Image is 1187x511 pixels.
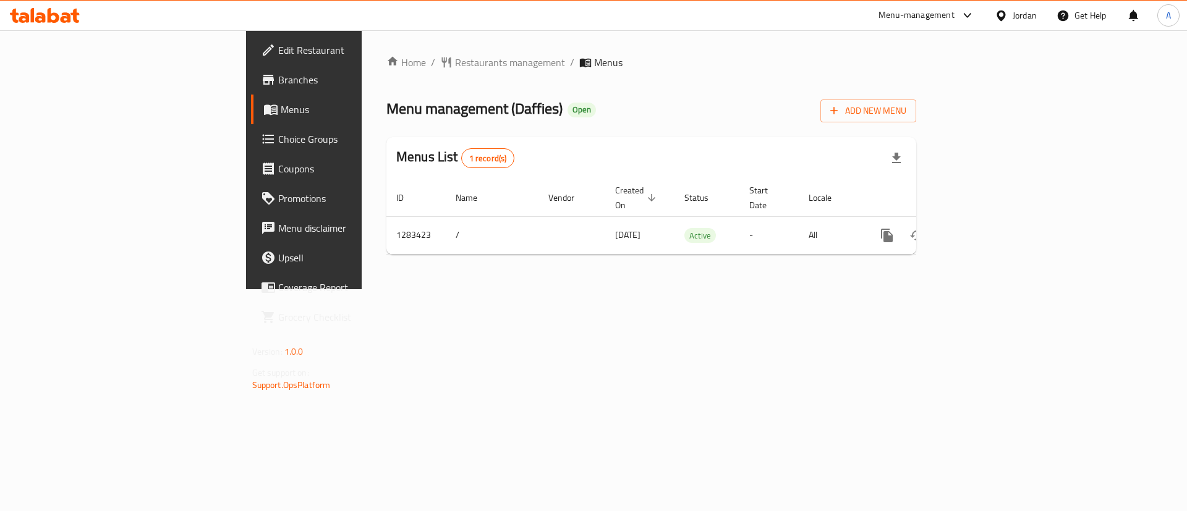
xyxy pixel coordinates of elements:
span: Active [684,229,716,243]
span: Menus [281,102,435,117]
button: more [872,221,902,250]
table: enhanced table [386,179,1001,255]
span: Created On [615,183,660,213]
button: Add New Menu [820,99,916,122]
span: Status [684,190,725,205]
span: A [1166,9,1171,22]
a: Menus [251,95,445,124]
div: Export file [882,143,911,173]
span: Upsell [278,250,435,265]
span: Open [568,104,596,115]
div: Jordan [1013,9,1037,22]
span: Branches [278,72,435,87]
a: Edit Restaurant [251,35,445,65]
span: ID [396,190,420,205]
span: Name [456,190,493,205]
span: Start Date [749,183,784,213]
span: Coupons [278,161,435,176]
span: Version: [252,344,283,360]
span: 1.0.0 [284,344,304,360]
a: Upsell [251,243,445,272]
li: / [570,55,574,70]
th: Actions [862,179,1001,217]
button: Change Status [902,221,932,250]
span: Grocery Checklist [278,310,435,324]
span: [DATE] [615,227,640,243]
span: 1 record(s) [462,153,514,164]
nav: breadcrumb [386,55,916,70]
span: Menu management ( Daffies ) [386,95,563,122]
span: Get support on: [252,365,309,381]
a: Coverage Report [251,272,445,302]
span: Choice Groups [278,132,435,146]
span: Vendor [548,190,590,205]
h2: Menus List [396,148,514,168]
div: Open [568,103,596,117]
span: Edit Restaurant [278,43,435,57]
span: Restaurants management [455,55,565,70]
td: - [739,216,799,254]
a: Grocery Checklist [251,302,445,332]
div: Menu-management [879,8,955,23]
a: Choice Groups [251,124,445,154]
a: Coupons [251,154,445,184]
td: All [799,216,862,254]
a: Menu disclaimer [251,213,445,243]
span: Coverage Report [278,280,435,295]
span: Menu disclaimer [278,221,435,235]
span: Menus [594,55,623,70]
span: Add New Menu [830,103,906,119]
a: Restaurants management [440,55,565,70]
td: / [446,216,538,254]
a: Branches [251,65,445,95]
a: Support.OpsPlatform [252,377,331,393]
span: Locale [809,190,848,205]
span: Promotions [278,191,435,206]
a: Promotions [251,184,445,213]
